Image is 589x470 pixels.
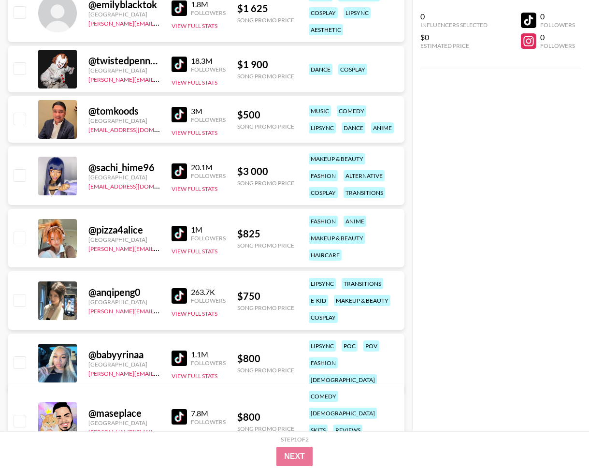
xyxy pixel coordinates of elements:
div: reviews [333,425,362,436]
div: music [309,105,331,117]
div: @ tomkoods [88,105,160,117]
div: cosplay [309,187,338,198]
div: $ 1 625 [237,2,294,15]
div: 0 [540,12,575,21]
div: [GEOGRAPHIC_DATA] [88,298,160,306]
div: anime [344,216,366,227]
div: 1.1M [191,350,226,359]
div: aesthetic [309,24,343,35]
div: $ 500 [237,109,294,121]
img: TikTok [172,0,187,16]
div: $ 800 [237,352,294,365]
div: [GEOGRAPHIC_DATA] [88,11,160,18]
div: Song Promo Price [237,179,294,187]
div: lipsync [344,7,371,18]
div: 3M [191,106,226,116]
div: cosplay [309,7,338,18]
button: View Full Stats [172,310,217,317]
div: transitions [342,278,383,289]
div: $ 3 000 [237,165,294,177]
img: TikTok [172,409,187,425]
img: TikTok [172,163,187,179]
div: makeup & beauty [309,153,365,164]
div: Song Promo Price [237,425,294,432]
iframe: Drift Widget Chat Controller [541,422,577,458]
div: $ 825 [237,228,294,240]
div: Followers [191,418,226,426]
button: View Full Stats [172,372,217,380]
div: [GEOGRAPHIC_DATA] [88,117,160,124]
div: [GEOGRAPHIC_DATA] [88,419,160,426]
div: [GEOGRAPHIC_DATA] [88,174,160,181]
div: Followers [540,21,575,29]
a: [PERSON_NAME][EMAIL_ADDRESS][DOMAIN_NAME] [88,306,231,315]
div: makeup & beauty [309,233,365,244]
div: @ maseplace [88,407,160,419]
div: $ 750 [237,290,294,302]
div: Song Promo Price [237,304,294,311]
div: Followers [191,297,226,304]
div: Followers [191,235,226,242]
div: 0 [540,32,575,42]
div: Song Promo Price [237,367,294,374]
div: Followers [191,359,226,367]
button: View Full Stats [172,22,217,29]
div: [DEMOGRAPHIC_DATA] [309,408,377,419]
div: @ sachi_hime96 [88,162,160,174]
div: e-kid [309,295,328,306]
div: skits [309,425,328,436]
div: Followers [191,116,226,123]
div: 0 [420,12,488,21]
div: [DEMOGRAPHIC_DATA] [309,374,377,385]
div: Followers [191,66,226,73]
div: haircare [309,250,342,261]
a: [PERSON_NAME][EMAIL_ADDRESS][DOMAIN_NAME] [88,243,231,252]
div: alternative [344,170,385,181]
a: [PERSON_NAME][EMAIL_ADDRESS][DOMAIN_NAME] [88,74,231,83]
div: Followers [540,42,575,49]
img: TikTok [172,57,187,72]
button: View Full Stats [172,79,217,86]
div: @ anqipeng0 [88,286,160,298]
div: Influencers Selected [420,21,488,29]
div: dance [342,122,365,133]
a: [EMAIL_ADDRESS][DOMAIN_NAME] [88,181,186,190]
a: [PERSON_NAME][EMAIL_ADDRESS][DOMAIN_NAME] [88,18,231,27]
div: comedy [337,105,366,117]
div: [GEOGRAPHIC_DATA] [88,67,160,74]
div: Song Promo Price [237,73,294,80]
div: anime [371,122,394,133]
div: fashion [309,216,338,227]
div: cosplay [338,64,367,75]
div: Estimated Price [420,42,488,49]
button: Next [276,447,313,466]
div: 1M [191,225,226,235]
div: poc [342,340,358,352]
div: Followers [191,9,226,16]
div: pov [363,340,379,352]
img: TikTok [172,288,187,304]
div: cosplay [309,312,338,323]
div: fashion [309,170,338,181]
div: Song Promo Price [237,123,294,130]
div: [GEOGRAPHIC_DATA] [88,361,160,368]
div: comedy [309,391,338,402]
div: @ pizza4alice [88,224,160,236]
div: 7.8M [191,409,226,418]
div: $ 800 [237,411,294,423]
div: @ twistedpennywise [88,55,160,67]
div: $0 [420,32,488,42]
a: [EMAIL_ADDRESS][DOMAIN_NAME] [88,124,186,133]
div: 263.7K [191,287,226,297]
div: 20.1M [191,162,226,172]
div: Song Promo Price [237,16,294,24]
img: TikTok [172,351,187,366]
button: View Full Stats [172,185,217,192]
button: View Full Stats [172,129,217,136]
div: [GEOGRAPHIC_DATA] [88,236,160,243]
img: TikTok [172,107,187,122]
div: Step 1 of 2 [281,436,309,443]
div: makeup & beauty [334,295,390,306]
a: [PERSON_NAME][EMAIL_ADDRESS][DOMAIN_NAME] [88,368,231,377]
div: lipsync [309,122,336,133]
